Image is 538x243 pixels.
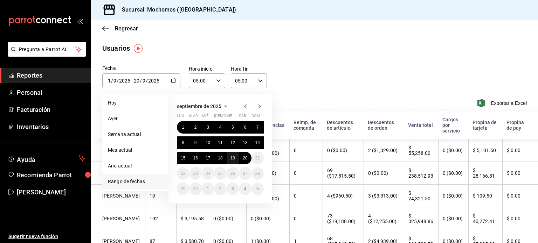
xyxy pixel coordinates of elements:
abbr: jueves [214,114,255,121]
button: 3 de septiembre de 2025 [202,121,214,134]
th: 73 ($19,188.00) [323,207,364,230]
button: 10 de septiembre de 2025 [202,136,214,149]
span: Ayuda [17,154,76,163]
th: [PERSON_NAME] [91,185,145,207]
a: Pregunta a Parrot AI [5,51,86,58]
label: Hora fin [231,66,267,71]
abbr: 8 de septiembre de 2025 [182,140,184,145]
abbr: 2 de septiembre de 2025 [194,125,197,130]
th: $ 55,258.00 [404,139,438,162]
abbr: 3 de septiembre de 2025 [207,125,209,130]
th: 0 ($0.00) [246,207,289,230]
th: 0 ($0.00) [364,162,404,185]
th: Nombre [91,111,145,139]
button: 5 de septiembre de 2025 [227,121,239,134]
button: Exportar a Excel [479,99,527,107]
th: $ 325,948.86 [404,207,438,230]
button: 30 de septiembre de 2025 [189,183,201,195]
th: 0 ($0.00) [438,139,468,162]
th: Venta total [404,111,438,139]
button: 26 de septiembre de 2025 [227,167,239,180]
span: Regresar [115,25,138,32]
span: Inventarios [17,122,85,131]
th: 0 ($0.00) [438,207,468,230]
button: 2 de septiembre de 2025 [189,121,201,134]
abbr: 4 de septiembre de 2025 [219,125,222,130]
abbr: 12 de septiembre de 2025 [230,140,235,145]
th: $ 0.00 [502,185,538,207]
button: 8 de septiembre de 2025 [177,136,189,149]
abbr: 1 de octubre de 2025 [207,186,209,191]
th: [PERSON_NAME] [91,207,145,230]
button: 11 de septiembre de 2025 [214,136,226,149]
button: 14 de septiembre de 2025 [251,136,264,149]
abbr: 4 de octubre de 2025 [244,186,246,191]
th: 0 ($0.00) [209,207,247,230]
abbr: 30 de septiembre de 2025 [193,186,198,191]
h3: Sucursal: Mochomos ([GEOGRAPHIC_DATA]) [116,6,236,14]
button: 2 de octubre de 2025 [214,183,226,195]
th: 102 [145,207,177,230]
button: 4 de octubre de 2025 [239,183,251,195]
th: Cargos por servicio [438,111,468,139]
abbr: 16 de septiembre de 2025 [193,156,198,160]
abbr: miércoles [202,114,208,121]
button: Pregunta a Parrot AI [8,42,86,57]
th: 0 [289,185,323,207]
button: septiembre de 2025 [177,102,230,110]
th: 19 [145,185,177,207]
abbr: 1 de septiembre de 2025 [182,125,184,130]
th: $ 0.00 [502,207,538,230]
img: Tooltip marker [134,44,143,53]
abbr: 29 de septiembre de 2025 [181,186,185,191]
abbr: sábado [239,114,246,121]
span: Recomienda Parrot [17,170,85,180]
th: Descuentos de artículo [323,111,364,139]
th: $ 5,101.50 [468,139,502,162]
th: $ 238,512.93 [404,162,438,185]
span: / [140,78,142,84]
abbr: 5 de septiembre de 2025 [232,125,234,130]
th: Propina de tarjeta [468,111,502,139]
button: 1 de octubre de 2025 [202,183,214,195]
abbr: 14 de septiembre de 2025 [255,140,260,145]
abbr: 25 de septiembre de 2025 [218,171,222,176]
th: Descuentos de orden [364,111,404,139]
abbr: 28 de septiembre de 2025 [255,171,260,176]
button: 9 de septiembre de 2025 [189,136,201,149]
button: 28 de septiembre de 2025 [251,167,264,180]
button: 7 de septiembre de 2025 [251,121,264,134]
li: Rango de fechas [102,174,168,190]
button: 6 de septiembre de 2025 [239,121,251,134]
abbr: 7 de septiembre de 2025 [256,125,259,130]
abbr: 20 de septiembre de 2025 [243,156,247,160]
th: Reimp. de comanda [289,111,323,139]
span: / [117,78,119,84]
button: Regresar [102,25,138,32]
button: 24 de septiembre de 2025 [202,167,214,180]
button: 18 de septiembre de 2025 [214,152,226,164]
button: 4 de septiembre de 2025 [214,121,226,134]
th: $ 40,272.41 [468,207,502,230]
th: 4 ($960.50) [323,185,364,207]
input: Year [119,78,131,84]
abbr: 21 de septiembre de 2025 [255,156,260,160]
button: 1 de septiembre de 2025 [177,121,189,134]
th: 0 [289,139,323,162]
th: 0 ($0.00) [323,139,364,162]
span: / [146,78,148,84]
span: - [131,78,133,84]
li: Semana actual [102,127,168,142]
th: $ 3,195.58 [176,207,208,230]
button: open_drawer_menu [77,18,83,24]
abbr: viernes [227,114,232,121]
li: Ayer [102,111,168,127]
span: [PERSON_NAME] [17,187,85,197]
abbr: 2 de octubre de 2025 [219,186,222,191]
button: 27 de septiembre de 2025 [239,167,251,180]
li: Año actual [102,158,168,174]
button: 29 de septiembre de 2025 [177,183,189,195]
th: 0 [289,207,323,230]
button: 5 de octubre de 2025 [251,183,264,195]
